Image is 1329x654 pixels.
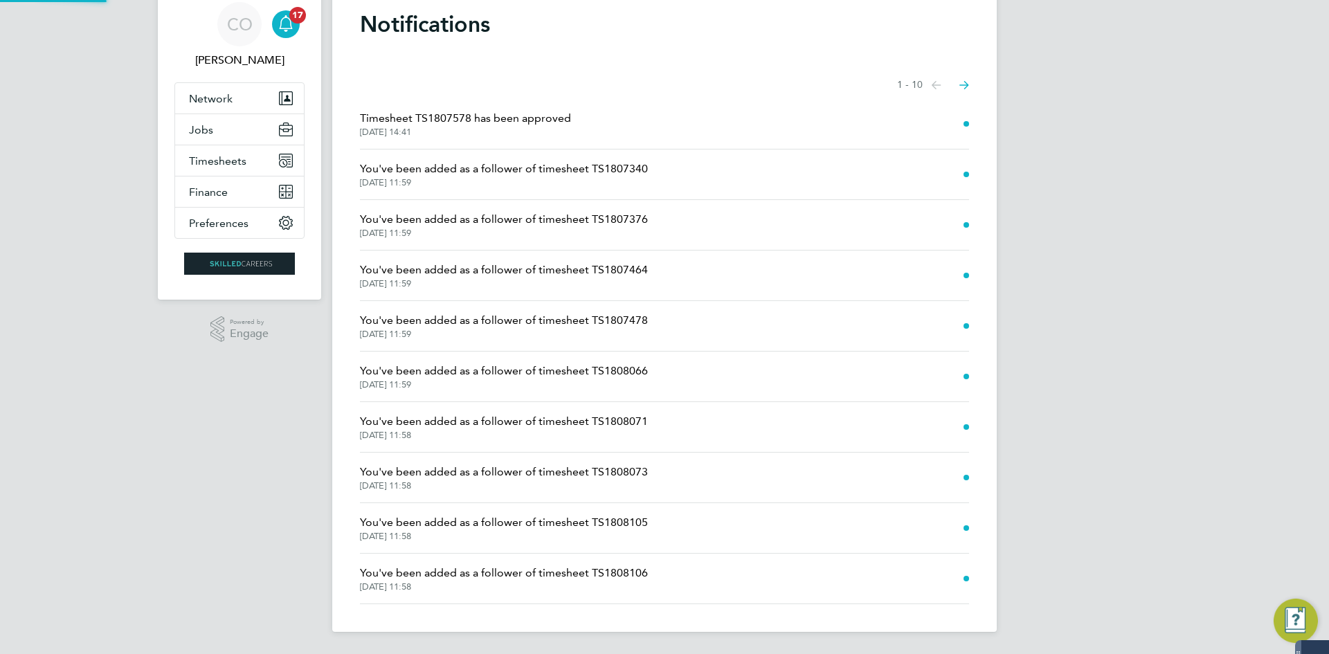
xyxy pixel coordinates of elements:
span: [DATE] 14:41 [360,127,571,138]
span: [DATE] 11:58 [360,480,648,491]
span: [DATE] 11:59 [360,379,648,390]
a: You've been added as a follower of timesheet TS1808106[DATE] 11:58 [360,565,648,592]
span: Timesheets [189,154,246,167]
span: You've been added as a follower of timesheet TS1807340 [360,161,648,177]
a: CO[PERSON_NAME] [174,2,305,69]
span: CO [227,15,253,33]
a: You've been added as a follower of timesheet TS1808071[DATE] 11:58 [360,413,648,441]
span: Jobs [189,123,213,136]
span: [DATE] 11:58 [360,581,648,592]
span: You've been added as a follower of timesheet TS1807478 [360,312,648,329]
span: [DATE] 11:59 [360,177,648,188]
a: Go to home page [174,253,305,275]
span: You've been added as a follower of timesheet TS1808105 [360,514,648,531]
span: Engage [230,328,269,340]
span: [DATE] 11:59 [360,228,648,239]
span: You've been added as a follower of timesheet TS1808071 [360,413,648,430]
a: You've been added as a follower of timesheet TS1807340[DATE] 11:59 [360,161,648,188]
a: You've been added as a follower of timesheet TS1807376[DATE] 11:59 [360,211,648,239]
span: Ciara O'Connell [174,52,305,69]
span: 17 [289,7,306,24]
button: Finance [175,176,304,207]
button: Preferences [175,208,304,238]
span: [DATE] 11:59 [360,329,648,340]
a: You've been added as a follower of timesheet TS1807464[DATE] 11:59 [360,262,648,289]
nav: Select page of notifications list [897,71,969,99]
span: You've been added as a follower of timesheet TS1808066 [360,363,648,379]
button: Network [175,83,304,113]
a: Powered byEngage [210,316,269,343]
a: Timesheet TS1807578 has been approved[DATE] 14:41 [360,110,571,138]
span: 1 - 10 [897,78,923,92]
span: Finance [189,185,228,199]
span: Network [189,92,233,105]
a: 17 [272,2,300,46]
span: Powered by [230,316,269,328]
h1: Notifications [360,10,969,38]
a: You've been added as a follower of timesheet TS1808105[DATE] 11:58 [360,514,648,542]
span: [DATE] 11:59 [360,278,648,289]
span: You've been added as a follower of timesheet TS1807376 [360,211,648,228]
a: You've been added as a follower of timesheet TS1807478[DATE] 11:59 [360,312,648,340]
span: You've been added as a follower of timesheet TS1807464 [360,262,648,278]
span: Timesheet TS1807578 has been approved [360,110,571,127]
button: Timesheets [175,145,304,176]
span: [DATE] 11:58 [360,531,648,542]
button: Engage Resource Center [1274,599,1318,643]
span: You've been added as a follower of timesheet TS1808106 [360,565,648,581]
img: skilledcareers-logo-retina.png [184,253,295,275]
a: You've been added as a follower of timesheet TS1808066[DATE] 11:59 [360,363,648,390]
a: You've been added as a follower of timesheet TS1808073[DATE] 11:58 [360,464,648,491]
button: Jobs [175,114,304,145]
span: You've been added as a follower of timesheet TS1808073 [360,464,648,480]
span: [DATE] 11:58 [360,430,648,441]
span: Preferences [189,217,248,230]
